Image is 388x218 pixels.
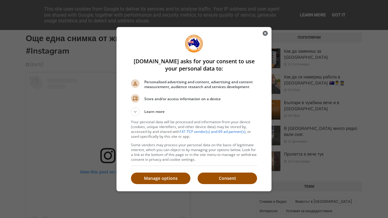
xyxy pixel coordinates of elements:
span: Personalised advertising and content, advertising and content measurement, audience research and ... [144,80,257,89]
a: 141 TCF vendor(s) and 69 ad partner(s) [179,129,246,134]
button: Manage options [131,173,190,184]
p: Consent [198,175,257,181]
h1: [DOMAIN_NAME] asks for your consent to use your personal data to: [131,58,257,72]
span: Store and/or access information on a device [144,97,257,101]
img: Welcome to emigratetoaustralia.info [185,35,203,53]
p: Manage options [131,175,190,181]
button: Close [259,27,271,39]
button: Learn more [131,107,257,116]
button: Consent [198,173,257,184]
p: Some vendors may process your personal data on the basis of legitimate interest, which you can ob... [131,143,257,162]
p: Your personal data will be processed and information from your device (cookies, unique identifier... [131,120,257,139]
div: emigratetoaustralia.info asks for your consent to use your personal data to: [116,27,272,191]
span: Learn more [144,109,165,116]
